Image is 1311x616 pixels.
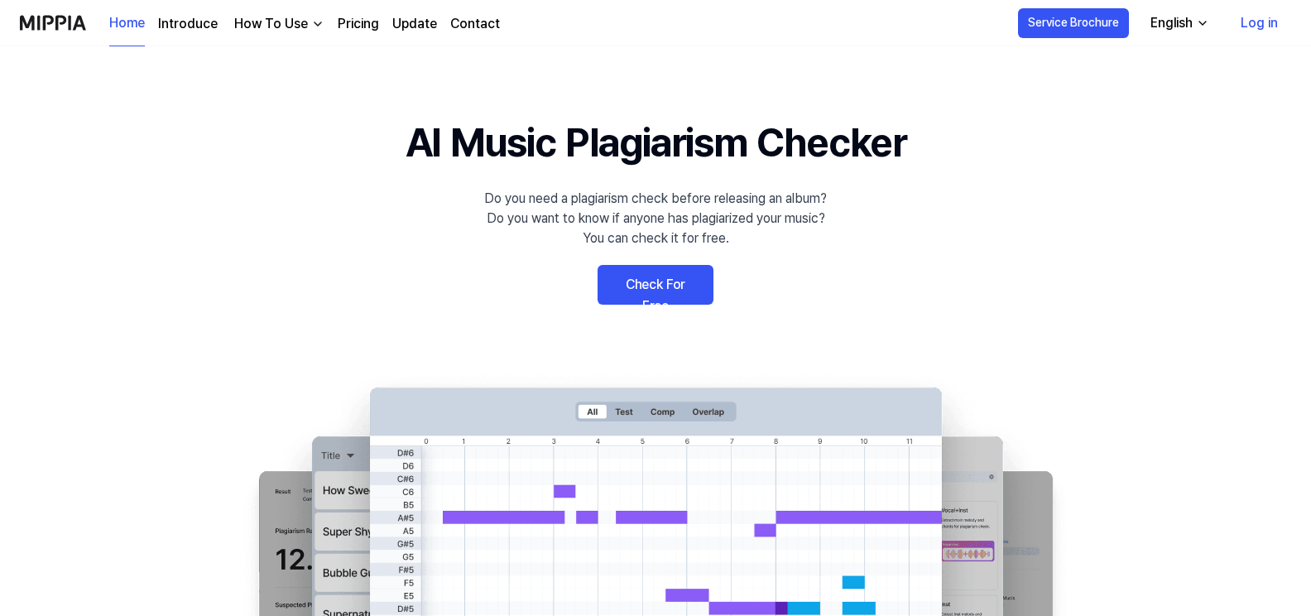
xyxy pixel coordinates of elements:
[1147,13,1196,33] div: English
[231,14,311,34] div: How To Use
[450,14,500,34] a: Contact
[406,113,906,172] h1: AI Music Plagiarism Checker
[231,14,324,34] button: How To Use
[158,14,218,34] a: Introduce
[1137,7,1219,40] button: English
[338,14,379,34] a: Pricing
[1018,8,1129,38] button: Service Brochure
[311,17,324,31] img: down
[484,189,827,248] div: Do you need a plagiarism check before releasing an album? Do you want to know if anyone has plagi...
[392,14,437,34] a: Update
[598,265,713,305] a: Check For Free
[109,1,145,46] a: Home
